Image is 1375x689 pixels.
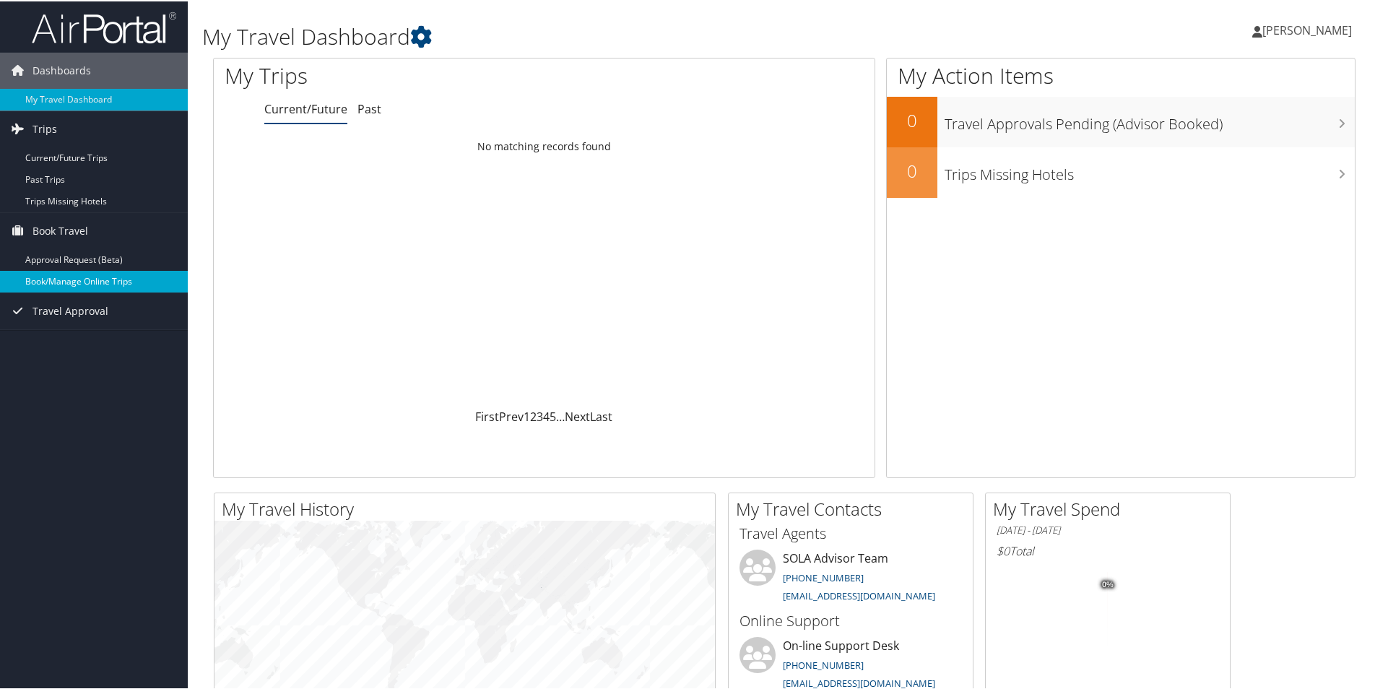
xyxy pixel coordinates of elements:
[543,407,550,423] a: 4
[739,522,962,542] h3: Travel Agents
[32,292,108,328] span: Travel Approval
[202,20,979,51] h1: My Travel Dashboard
[887,107,937,131] h2: 0
[590,407,612,423] a: Last
[225,59,589,90] h1: My Trips
[736,495,973,520] h2: My Travel Contacts
[997,542,1010,558] span: $0
[499,407,524,423] a: Prev
[357,100,381,116] a: Past
[887,146,1355,196] a: 0Trips Missing Hotels
[783,588,935,601] a: [EMAIL_ADDRESS][DOMAIN_NAME]
[887,59,1355,90] h1: My Action Items
[264,100,347,116] a: Current/Future
[530,407,537,423] a: 2
[997,522,1219,536] h6: [DATE] - [DATE]
[783,675,935,688] a: [EMAIL_ADDRESS][DOMAIN_NAME]
[997,542,1219,558] h6: Total
[887,157,937,182] h2: 0
[783,657,864,670] a: [PHONE_NUMBER]
[32,110,57,146] span: Trips
[783,570,864,583] a: [PHONE_NUMBER]
[524,407,530,423] a: 1
[565,407,590,423] a: Next
[222,495,715,520] h2: My Travel History
[32,212,88,248] span: Book Travel
[945,105,1355,133] h3: Travel Approvals Pending (Advisor Booked)
[732,548,969,607] li: SOLA Advisor Team
[214,132,875,158] td: No matching records found
[475,407,499,423] a: First
[945,156,1355,183] h3: Trips Missing Hotels
[1252,7,1366,51] a: [PERSON_NAME]
[887,95,1355,146] a: 0Travel Approvals Pending (Advisor Booked)
[556,407,565,423] span: …
[32,9,176,43] img: airportal-logo.png
[32,51,91,87] span: Dashboards
[993,495,1230,520] h2: My Travel Spend
[1262,21,1352,37] span: [PERSON_NAME]
[1102,579,1114,588] tspan: 0%
[537,407,543,423] a: 3
[550,407,556,423] a: 5
[739,610,962,630] h3: Online Support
